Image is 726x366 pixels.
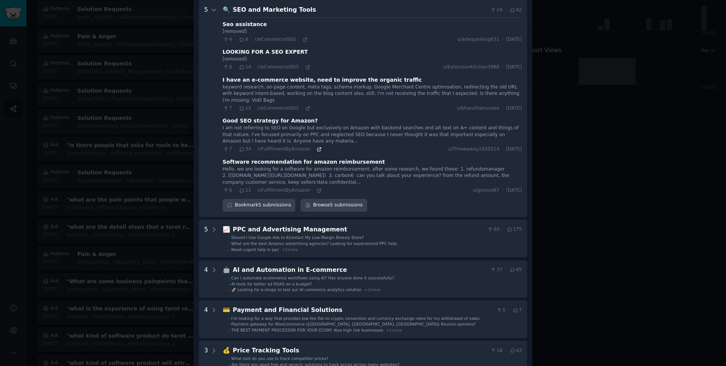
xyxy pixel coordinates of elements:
[313,188,314,193] span: ·
[258,64,299,70] span: r/eCommerceSEO
[506,64,522,71] span: [DATE]
[223,76,422,84] div: I have an e-commerce website, need to improve the organic traffic
[254,106,255,111] span: ·
[298,37,299,42] span: ·
[301,199,367,212] a: Browse5 submissions
[506,105,522,112] span: [DATE]
[233,265,487,275] div: AI and Automation in E-commerce
[502,64,504,71] span: ·
[313,147,314,152] span: ·
[223,56,522,63] div: [removed]
[506,146,522,153] span: [DATE]
[254,65,255,70] span: ·
[228,247,230,252] div: -
[231,328,383,332] span: THE BEST PAYMENT PROCESSOR FOR YOUR ECOM! Also high risk businesses
[235,65,236,70] span: ·
[223,266,230,273] span: 🤖
[496,307,506,314] span: 5
[233,5,487,15] div: SEO and Marketing Tools
[502,36,504,43] span: ·
[502,105,504,112] span: ·
[254,147,255,152] span: ·
[231,316,481,321] span: I’m looking for a way that provides low-fee fiat-to-crypto conversion and currency exchange rates...
[239,64,251,71] span: 14
[506,36,522,43] span: [DATE]
[223,166,522,186] div: Hello. we are looking for a software for amazon reimbursement, after some research, we found thes...
[223,20,267,28] div: Seo assistance
[228,321,230,327] div: -
[490,347,503,354] span: 18
[258,105,299,111] span: r/eCommerceSEO
[223,6,230,13] span: 🔍
[508,307,510,314] span: ·
[255,37,296,42] span: r/eCommerceSEO
[509,7,522,14] span: 82
[228,327,230,333] div: -
[512,307,522,314] span: 7
[228,281,230,287] div: -
[223,105,232,112] span: 7
[228,275,230,281] div: -
[223,36,232,43] span: 4
[239,146,251,153] span: 34
[505,267,507,273] span: ·
[228,316,230,321] div: -
[502,226,504,233] span: ·
[233,225,485,234] div: PPC and Advertising Management
[223,306,230,313] span: 💳
[228,235,230,240] div: -
[254,188,255,193] span: ·
[490,267,503,273] span: 37
[204,306,208,333] div: 4
[239,187,251,194] span: 11
[506,187,522,194] span: [DATE]
[233,306,493,315] div: Payment and Financial Solutions
[223,48,308,56] div: LOOKING FOR A SEO EXPERT
[386,328,402,332] span: + 1 more
[301,106,302,111] span: ·
[223,226,230,233] span: 📈
[231,282,312,286] span: AI tools for better ad ROAS on a budget?
[231,287,362,292] span: 🚀 Looking for e-shops to test our AI commerce analytics solution
[223,199,296,212] button: Bookmark5 submissions
[223,199,296,212] div: Bookmark 5 submissions
[223,117,318,125] div: Good SEO strategy for Amazon?
[223,125,522,145] div: I am not referring to SEO on Google but exclusively on Amazon with backend searches and alt text ...
[223,146,232,153] span: 7
[235,147,236,152] span: ·
[228,356,230,361] div: -
[506,226,522,233] span: 175
[223,158,385,166] div: Software recommendation for amazon reimbursement
[505,347,507,354] span: ·
[487,226,500,233] span: 60
[509,347,522,354] span: 43
[235,188,236,193] span: ·
[204,5,208,212] div: 5
[448,146,499,153] span: u/Throwaway1920214
[443,64,499,71] span: u/ExtensionKitchen3988
[239,36,248,43] span: 8
[223,64,232,71] span: 0
[364,287,380,292] span: + 1 more
[231,247,279,252] span: Need urgent help in ppc
[204,265,208,293] div: 4
[505,7,507,14] span: ·
[228,241,230,246] div: -
[223,187,232,194] span: 6
[502,187,504,194] span: ·
[251,37,252,42] span: ·
[235,106,236,111] span: ·
[231,241,397,246] span: What are the best Amazon advertising agencies? Looking for experienced PPC help
[301,65,302,70] span: ·
[457,105,499,112] span: u/bharathanuuseo
[231,356,329,361] span: What tool do you use to track competitor prices?
[231,322,476,326] span: Payment gateway for WooCommerce ([GEOGRAPHIC_DATA], [GEOGRAPHIC_DATA], [GEOGRAPHIC_DATA]) Revolut...
[235,37,236,42] span: ·
[231,235,364,240] span: Should I Use Google Ads to Kickstart My Low-Margin Beauty Store?
[502,146,504,153] span: ·
[239,105,251,112] span: 15
[473,187,500,194] span: u/groove87
[204,225,208,252] div: 5
[231,276,394,280] span: Can I automate ecommerce workflows using AI? Has anyone done it successfully?
[233,346,487,355] div: Price Tracking Tools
